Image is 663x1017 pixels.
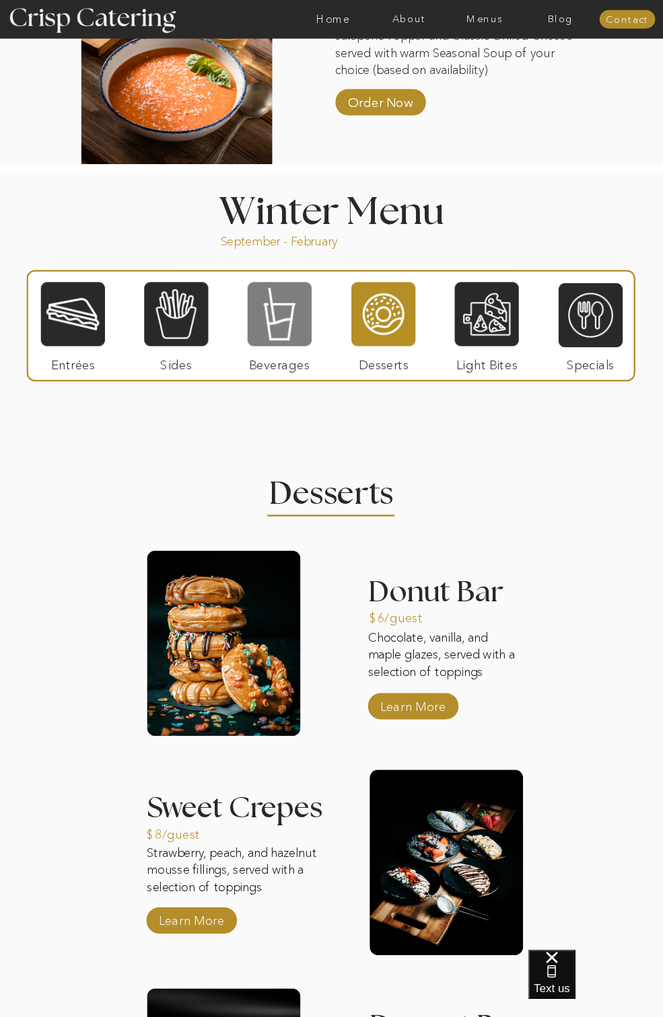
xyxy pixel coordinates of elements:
p: Jalepeño Popper and Classic Grilled Cheese served with warm Seasonal Soup of your choice (based o... [335,28,572,77]
a: Home [295,14,371,25]
p: Beverages [242,346,316,379]
p: Light Bites [450,346,524,379]
a: Learn More [155,902,228,934]
h3: Donut Bar [368,578,560,611]
a: Blog [523,14,598,25]
p: September - February [221,233,373,246]
a: Menus [447,14,522,25]
p: Specials [553,346,627,379]
h1: Winter Menu [178,192,485,225]
a: Learn More [376,687,450,720]
iframe: podium webchat widget bubble [528,950,663,1017]
a: $6/guest [370,599,443,632]
h3: Sweet Crepes [147,794,350,823]
a: About [372,14,447,25]
p: Strawberry, peach, and hazelnut mousse fillings, served with a selection of toppings [147,845,328,898]
a: Order Now [344,83,417,116]
a: $8/guest [147,816,220,848]
a: Contact [600,14,656,25]
p: Sides [139,346,213,379]
p: Entrées [36,346,110,379]
p: Chocolate, vanilla, and maple glazes, served with a selection of toppings [368,630,522,683]
p: Desserts [347,346,420,379]
h2: Desserts [260,478,403,500]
